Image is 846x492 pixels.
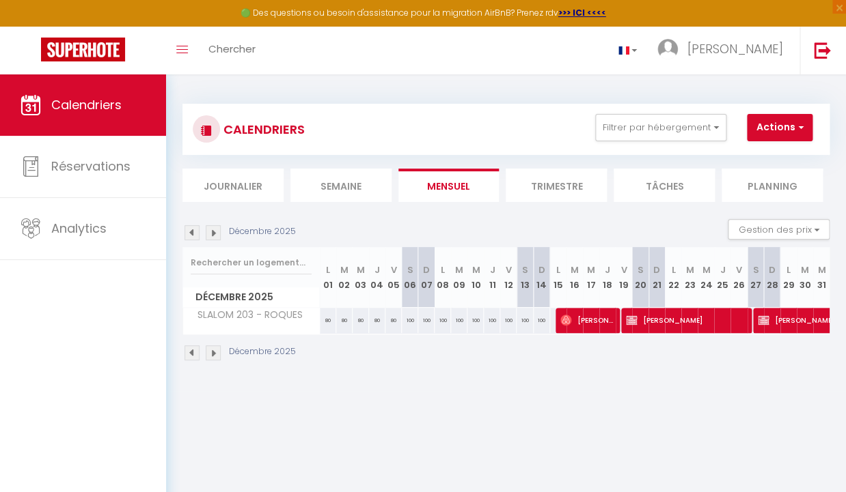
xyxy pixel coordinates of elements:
[441,263,445,276] abbr: L
[517,247,533,308] th: 13
[398,169,500,202] li: Mensuel
[390,263,396,276] abbr: V
[320,247,336,308] th: 01
[336,247,353,308] th: 02
[484,308,500,333] div: 100
[731,247,747,308] th: 26
[647,27,800,74] a: ... [PERSON_NAME]
[817,263,825,276] abbr: M
[728,219,830,240] button: Gestion des prix
[467,247,484,308] th: 10
[455,263,463,276] abbr: M
[550,247,567,308] th: 15
[556,263,560,276] abbr: L
[747,114,813,141] button: Actions
[418,308,435,333] div: 100
[451,247,467,308] th: 09
[407,263,413,276] abbr: S
[51,158,131,175] span: Réservations
[722,169,823,202] li: Planning
[198,27,266,74] a: Chercher
[336,308,353,333] div: 80
[385,247,402,308] th: 05
[320,308,336,333] div: 80
[41,38,125,61] img: Super Booking
[801,263,809,276] abbr: M
[517,308,533,333] div: 100
[616,247,632,308] th: 19
[402,308,418,333] div: 100
[748,247,764,308] th: 27
[374,263,380,276] abbr: J
[687,40,782,57] span: [PERSON_NAME]
[736,263,742,276] abbr: V
[665,247,681,308] th: 22
[720,263,725,276] abbr: J
[587,263,595,276] abbr: M
[506,263,512,276] abbr: V
[649,247,665,308] th: 21
[653,263,660,276] abbr: D
[484,247,500,308] th: 11
[435,308,451,333] div: 100
[780,247,797,308] th: 29
[489,263,495,276] abbr: J
[183,287,319,307] span: Décembre 2025
[500,247,517,308] th: 12
[229,225,296,238] p: Décembre 2025
[229,345,296,358] p: Décembre 2025
[185,308,306,323] span: SLALOM 203 - ROQUES
[402,247,418,308] th: 06
[534,247,550,308] th: 14
[702,263,710,276] abbr: M
[208,42,256,56] span: Chercher
[353,247,369,308] th: 03
[560,307,615,333] span: [PERSON_NAME]
[571,263,579,276] abbr: M
[51,96,122,113] span: Calendriers
[467,308,484,333] div: 100
[357,263,365,276] abbr: M
[500,308,517,333] div: 100
[191,250,312,275] input: Rechercher un logement...
[534,308,550,333] div: 100
[605,263,610,276] abbr: J
[290,169,392,202] li: Semaine
[797,247,813,308] th: 30
[681,247,698,308] th: 23
[599,247,616,308] th: 18
[567,247,583,308] th: 16
[182,169,284,202] li: Journalier
[220,114,305,145] h3: CALENDRIERS
[752,263,759,276] abbr: S
[769,263,776,276] abbr: D
[423,263,430,276] abbr: D
[369,247,385,308] th: 04
[626,307,746,333] span: [PERSON_NAME]
[51,220,107,237] span: Analytics
[506,169,607,202] li: Trimestre
[787,263,791,276] abbr: L
[558,7,606,18] a: >>> ICI <<<<
[714,247,731,308] th: 25
[522,263,528,276] abbr: S
[638,263,644,276] abbr: S
[353,308,369,333] div: 80
[369,308,385,333] div: 80
[764,247,780,308] th: 28
[595,114,726,141] button: Filtrer par hébergement
[472,263,480,276] abbr: M
[451,308,467,333] div: 100
[418,247,435,308] th: 07
[813,247,830,308] th: 31
[583,247,599,308] th: 17
[538,263,545,276] abbr: D
[698,247,714,308] th: 24
[620,263,627,276] abbr: V
[614,169,715,202] li: Tâches
[814,42,831,59] img: logout
[435,247,451,308] th: 08
[685,263,694,276] abbr: M
[632,247,649,308] th: 20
